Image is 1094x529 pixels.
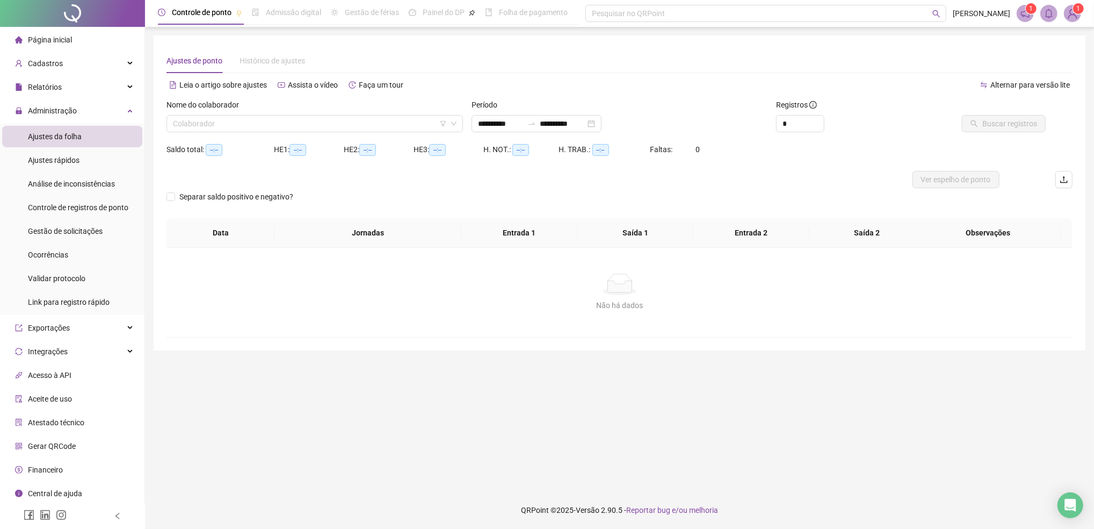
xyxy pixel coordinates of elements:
[809,101,817,109] span: info-circle
[179,81,267,89] span: Leia o artigo sobre ajustes
[145,491,1094,529] footer: QRPoint © 2025 - 2.90.5 -
[28,489,82,498] span: Central de ajuda
[28,466,63,474] span: Financeiro
[169,81,177,89] span: file-text
[962,115,1046,132] button: Buscar registros
[15,36,23,44] span: home
[626,506,718,514] span: Reportar bug e/ou melhoria
[1064,5,1081,22] img: 80309
[1044,9,1054,18] span: bell
[559,144,650,156] div: H. TRAB.:
[236,10,242,16] span: pushpin
[1073,3,1084,14] sup: Atualize o seu contato no menu Meus Dados
[483,144,559,156] div: H. NOT.:
[696,145,700,154] span: 0
[274,144,344,156] div: HE 1:
[1020,9,1030,18] span: notification
[28,251,68,259] span: Ocorrências
[809,218,925,248] th: Saída 2
[166,218,274,248] th: Data
[240,56,305,65] span: Histórico de ajustes
[288,81,338,89] span: Assista o vídeo
[28,180,115,188] span: Análise de inconsistências
[28,35,72,44] span: Página inicial
[1030,5,1033,12] span: 1
[1026,3,1037,14] sup: 1
[158,9,165,16] span: clock-circle
[1060,175,1068,184] span: upload
[932,10,940,18] span: search
[15,371,23,379] span: api
[923,227,1053,239] span: Observações
[423,8,465,17] span: Painel do DP
[409,9,416,16] span: dashboard
[512,144,529,156] span: --:--
[15,348,23,355] span: sync
[24,510,34,520] span: facebook
[359,81,403,89] span: Faça um tour
[331,9,338,16] span: sun
[15,324,23,332] span: export
[266,8,321,17] span: Admissão digital
[15,60,23,67] span: user-add
[349,81,356,89] span: history
[28,298,110,306] span: Link para registro rápido
[28,227,103,235] span: Gestão de solicitações
[527,119,536,128] span: to
[980,81,988,89] span: swap
[440,120,446,127] span: filter
[577,218,693,248] th: Saída 1
[15,419,23,426] span: solution
[469,10,475,16] span: pushpin
[28,156,79,165] span: Ajustes rápidos
[206,144,222,156] span: --:--
[15,83,23,91] span: file
[15,395,23,403] span: audit
[414,144,483,156] div: HE 3:
[40,510,50,520] span: linkedin
[166,99,246,111] label: Nome do colaborador
[429,144,446,156] span: --:--
[576,506,599,514] span: Versão
[166,56,222,65] span: Ajustes de ponto
[172,8,231,17] span: Controle de ponto
[166,144,274,156] div: Saldo total:
[15,490,23,497] span: info-circle
[345,8,399,17] span: Gestão de férias
[953,8,1010,19] span: [PERSON_NAME]
[485,9,492,16] span: book
[278,81,285,89] span: youtube
[28,132,82,141] span: Ajustes da folha
[28,371,71,380] span: Acesso à API
[175,191,298,203] span: Separar saldo positivo e negativo?
[451,120,457,127] span: down
[274,218,461,248] th: Jornadas
[28,347,68,356] span: Integrações
[472,99,504,111] label: Período
[28,83,62,91] span: Relatórios
[650,145,675,154] span: Faltas:
[592,144,609,156] span: --:--
[990,81,1070,89] span: Alternar para versão lite
[499,8,568,17] span: Folha de pagamento
[912,171,999,188] button: Ver espelho de ponto
[28,395,72,403] span: Aceite de uso
[914,218,1062,248] th: Observações
[359,144,376,156] span: --:--
[1057,492,1083,518] div: Open Intercom Messenger
[15,442,23,450] span: qrcode
[28,418,84,427] span: Atestado técnico
[1077,5,1081,12] span: 1
[28,324,70,332] span: Exportações
[252,9,259,16] span: file-done
[15,107,23,115] span: lock
[28,106,77,115] span: Administração
[776,99,817,111] span: Registros
[527,119,536,128] span: swap-right
[28,442,76,451] span: Gerar QRCode
[15,466,23,474] span: dollar
[289,144,306,156] span: --:--
[56,510,67,520] span: instagram
[461,218,577,248] th: Entrada 1
[28,203,128,212] span: Controle de registros de ponto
